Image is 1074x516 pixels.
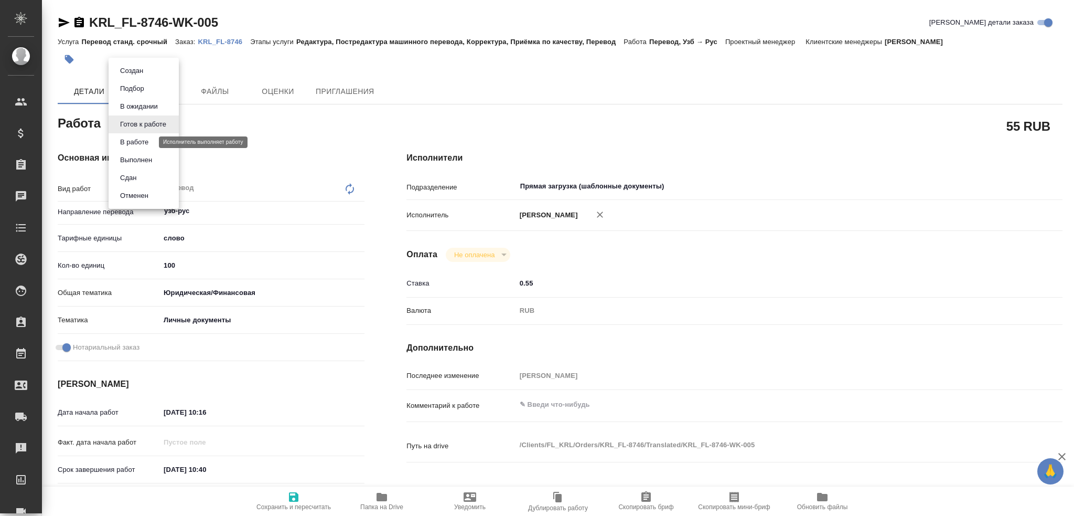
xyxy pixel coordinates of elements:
[117,65,146,77] button: Создан
[117,172,139,184] button: Сдан
[117,119,169,130] button: Готов к работе
[117,190,152,202] button: Отменен
[117,136,152,148] button: В работе
[117,101,161,112] button: В ожидании
[117,154,155,166] button: Выполнен
[117,83,147,94] button: Подбор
